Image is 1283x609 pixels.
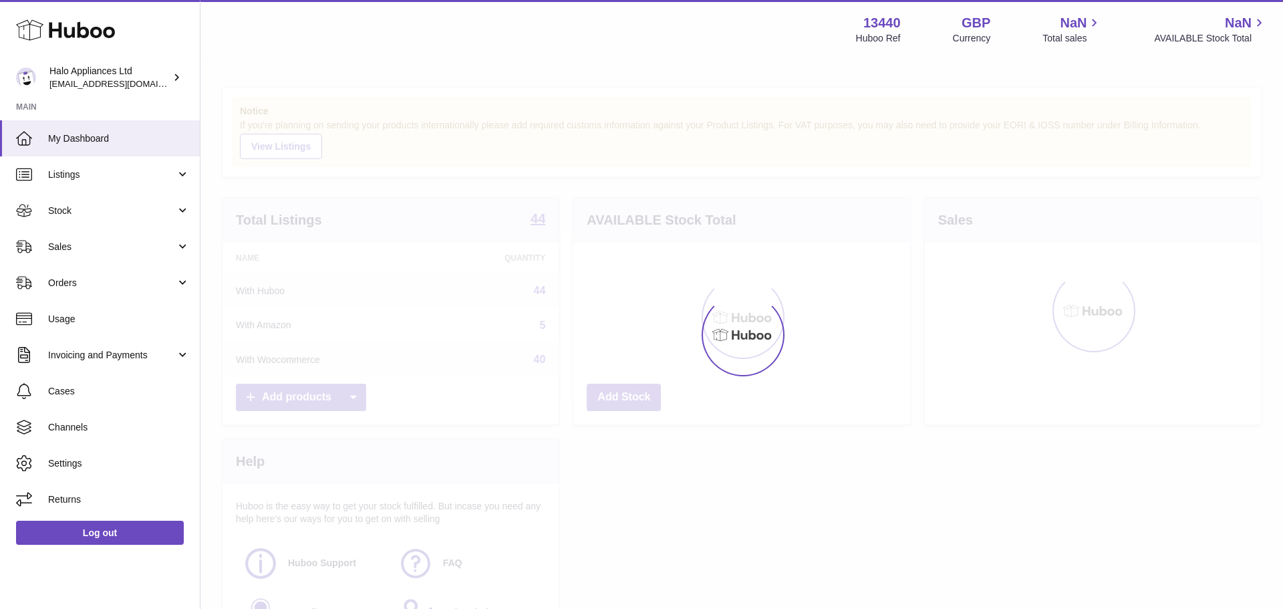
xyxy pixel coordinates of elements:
[1042,14,1102,45] a: NaN Total sales
[49,65,170,90] div: Halo Appliances Ltd
[16,521,184,545] a: Log out
[962,14,990,32] strong: GBP
[49,78,196,89] span: [EMAIL_ADDRESS][DOMAIN_NAME]
[1042,32,1102,45] span: Total sales
[1154,14,1267,45] a: NaN AVAILABLE Stock Total
[48,241,176,253] span: Sales
[1154,32,1267,45] span: AVAILABLE Stock Total
[1060,14,1087,32] span: NaN
[48,349,176,362] span: Invoicing and Payments
[863,14,901,32] strong: 13440
[48,277,176,289] span: Orders
[48,168,176,181] span: Listings
[48,457,190,470] span: Settings
[48,493,190,506] span: Returns
[48,421,190,434] span: Channels
[48,313,190,326] span: Usage
[48,132,190,145] span: My Dashboard
[953,32,991,45] div: Currency
[1225,14,1252,32] span: NaN
[856,32,901,45] div: Huboo Ref
[16,68,36,88] img: internalAdmin-13440@internal.huboo.com
[48,385,190,398] span: Cases
[48,205,176,217] span: Stock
